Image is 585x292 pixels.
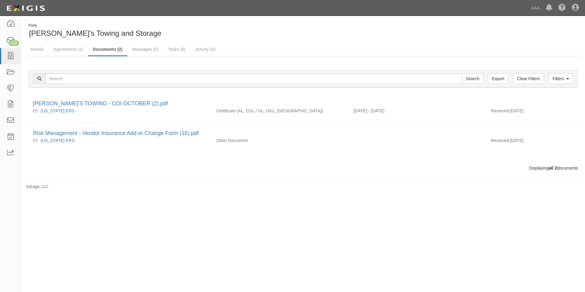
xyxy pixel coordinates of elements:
div: Auto Liability Commercial General Liability / Garage Liability Garage Keepers Liability On-Hook [212,108,349,114]
i: Help Center - Complianz [558,4,566,12]
span: [PERSON_NAME]'s Towing and Storage [29,29,161,37]
a: [US_STATE] ERS [41,138,75,143]
div: [DATE] [486,108,578,117]
a: Export [488,73,508,84]
div: Texas ERS [33,108,207,114]
div: Effective 10/01/2024 - Expiration 10/01/2025 [349,108,486,114]
a: Clear Filters [513,73,544,84]
div: 113 [9,40,19,46]
div: Other Document [212,137,349,144]
a: Tasks (0) [163,43,190,55]
a: [PERSON_NAME]'S TOWING - COI OCTOBER (2).pdf [33,100,168,107]
div: Displaying documents [24,165,583,171]
small: by [26,184,48,189]
p: Received: [491,108,510,114]
a: Messages (5) [128,43,163,55]
b: all 2 [549,166,557,170]
div: Effective - Expiration [349,137,486,138]
input: Search [45,73,462,84]
div: BILL'S TOWING - COI OCTOBER (2).pdf [33,100,573,108]
a: Details [26,43,48,55]
div: Party [28,23,161,28]
a: AAA [528,2,543,14]
a: Exigis, LLC [30,185,48,189]
a: Filters [549,73,573,84]
div: Bill's Towing and Storage [26,23,299,39]
a: Documents (2) [88,43,127,56]
div: Risk Management - Vendor Insurance Add or Change Form (16).pdf [33,129,573,137]
img: logo-5460c22ac91f19d4615b14bd174203de0afe785f0fc80cf4dbbc73dc1793850b.png [5,3,47,14]
input: Search [462,73,483,84]
a: Agreements (1) [49,43,88,55]
a: [US_STATE] ERS [41,108,75,113]
div: Texas ERS [33,137,207,144]
a: Activity (0) [191,43,220,55]
p: Received: [491,137,510,144]
div: [DATE] [486,137,578,147]
a: Risk Management - Vendor Insurance Add or Change Form (16).pdf [33,130,199,136]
